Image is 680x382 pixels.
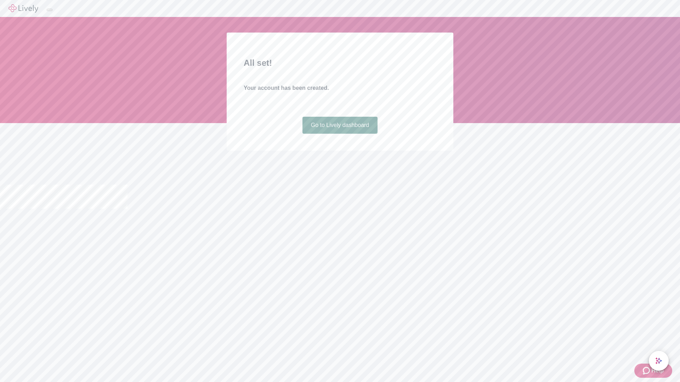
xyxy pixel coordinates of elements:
[643,366,651,375] svg: Zendesk support icon
[47,9,52,11] button: Log out
[649,351,669,371] button: chat
[8,4,38,13] img: Lively
[651,366,664,375] span: Help
[302,117,378,134] a: Go to Lively dashboard
[655,357,662,364] svg: Lively AI Assistant
[244,57,436,69] h2: All set!
[634,364,672,378] button: Zendesk support iconHelp
[244,84,436,92] h4: Your account has been created.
